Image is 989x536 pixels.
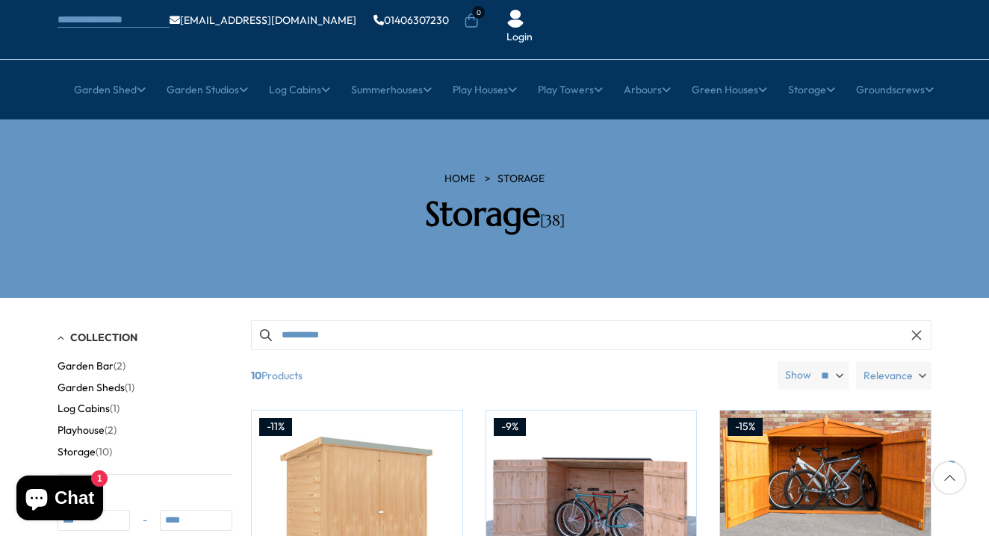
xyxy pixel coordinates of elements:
button: Storage (10) [58,441,112,463]
a: Garden Studios [167,71,248,108]
input: Max value [160,510,232,531]
button: Garden Sheds (1) [58,377,134,399]
a: [EMAIL_ADDRESS][DOMAIN_NAME] [170,15,356,25]
div: -9% [494,418,526,436]
div: -15% [728,418,763,436]
span: Log Cabins [58,402,110,415]
span: (1) [125,381,134,394]
a: Arbours [624,71,671,108]
b: 10 [251,361,261,390]
a: Log Cabins [269,71,330,108]
button: Log Cabins (1) [58,398,120,420]
a: HOME [444,172,475,187]
input: Search products [251,320,931,350]
a: Storage [788,71,835,108]
a: Play Towers [538,71,603,108]
h2: Storage [282,194,707,234]
div: -11% [259,418,292,436]
a: Login [506,30,533,45]
a: 0 [464,13,479,28]
span: Collection [70,331,137,344]
span: - [130,513,160,528]
span: (2) [105,424,117,437]
span: Garden Bar [58,360,114,373]
a: Green Houses [692,71,767,108]
span: (10) [96,446,112,458]
span: (2) [114,360,125,373]
span: Products [245,361,772,390]
label: Relevance [856,361,931,390]
a: Play Houses [453,71,517,108]
span: Garden Sheds [58,381,125,394]
span: 0 [472,6,485,19]
button: Garden Bar (2) [58,355,125,377]
span: Playhouse [58,424,105,437]
span: (1) [110,402,120,415]
a: Summerhouses [351,71,432,108]
a: Garden Shed [74,71,146,108]
label: Show [785,368,811,383]
img: User Icon [506,10,524,28]
a: 01406307230 [373,15,449,25]
button: Playhouse (2) [58,420,117,441]
span: [38] [540,211,565,230]
a: Groundscrews [856,71,934,108]
span: Relevance [864,361,913,390]
a: Storage [497,172,545,187]
span: Storage [58,446,96,458]
inbox-online-store-chat: Shopify online store chat [12,476,108,524]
